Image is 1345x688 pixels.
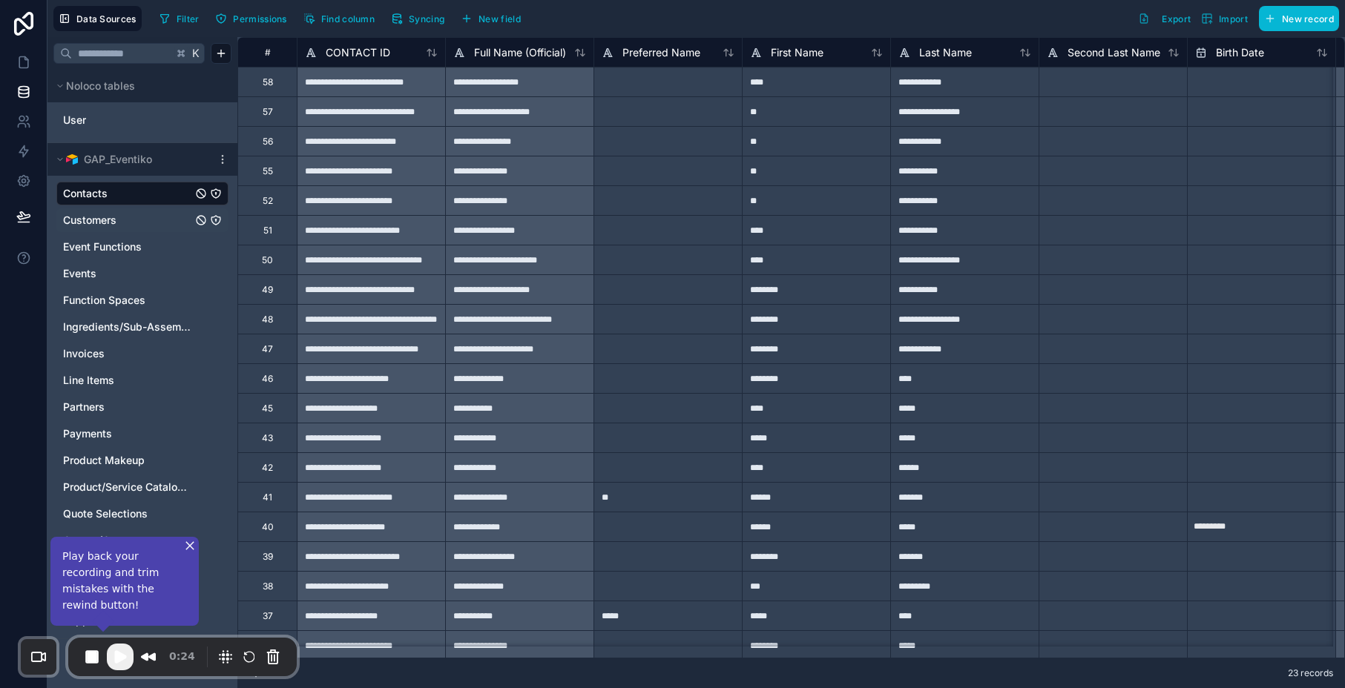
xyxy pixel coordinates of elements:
[249,47,286,58] div: #
[386,7,450,30] button: Syncing
[56,368,228,392] div: Line Items
[263,580,273,592] div: 38
[262,254,273,266] div: 50
[1219,13,1248,24] span: Import
[262,343,273,355] div: 47
[84,152,152,167] span: GAP_Eventiko
[1288,667,1333,679] span: 23 records
[56,422,228,446] div: Payments
[63,113,86,128] span: User
[919,45,972,60] span: Last Name
[210,7,297,30] a: Permissions
[233,13,286,24] span: Permissions
[56,288,228,312] div: Function Spaces
[263,610,273,622] div: 37
[63,426,192,441] a: Payments
[56,395,228,419] div: Partners
[154,7,205,30] button: Filter
[474,45,566,60] span: Full Name (Official)
[298,7,380,30] button: Find column
[56,502,228,526] div: Quote Selections
[263,551,273,563] div: 39
[63,400,105,414] span: Partners
[63,293,145,308] span: Function Spaces
[263,225,272,236] div: 51
[263,136,273,148] div: 56
[56,449,228,472] div: Product Makeup
[63,373,192,388] a: Line Items
[63,320,192,334] a: Ingredients/Sub-Assemblies
[63,453,145,468] span: Product Makeup
[63,113,177,128] a: User
[262,284,273,296] div: 49
[177,13,200,24] span: Filter
[1253,6,1339,31] a: New record
[63,506,148,521] span: Quote Selections
[56,475,228,499] div: Product/Service Catalogue
[56,529,228,552] div: Quotes/Contracts
[56,262,228,285] div: Events
[263,165,273,177] div: 55
[1282,13,1334,24] span: New record
[56,208,228,232] div: Customers
[63,533,192,548] a: Quotes/Contracts
[409,13,444,24] span: Syncing
[63,293,192,308] a: Function Spaces
[63,213,192,228] a: Customers
[63,346,105,361] span: Invoices
[56,315,228,339] div: Ingredients/Sub-Assemblies
[262,403,273,414] div: 45
[63,506,192,521] a: Quote Selections
[262,521,274,533] div: 40
[1216,45,1264,60] span: Birth Date
[66,79,135,93] span: Noloco tables
[191,48,201,59] span: K
[56,108,228,132] div: User
[386,7,456,30] a: Syncing
[1259,6,1339,31] button: New record
[771,45,823,60] span: First Name
[63,346,192,361] a: Invoices
[1162,13,1191,24] span: Export
[63,480,192,494] a: Product/Service Catalogue
[63,239,142,254] span: Event Functions
[63,453,192,468] a: Product Makeup
[262,432,273,444] div: 43
[53,76,223,96] button: Noloco tables
[63,533,151,548] span: Quotes/Contracts
[262,314,273,325] div: 48
[63,373,114,388] span: Line Items
[1196,6,1253,31] button: Import
[63,426,112,441] span: Payments
[1068,45,1160,60] span: Second Last Name
[210,7,292,30] button: Permissions
[63,213,116,228] span: Customers
[53,149,211,170] button: Airtable LogoGAP_Eventiko
[263,76,273,88] div: 58
[56,182,228,205] div: Contacts
[63,400,192,414] a: Partners
[321,13,375,24] span: Find column
[262,462,273,474] div: 42
[1133,6,1196,31] button: Export
[63,266,96,281] span: Events
[63,239,192,254] a: Event Functions
[263,195,273,207] div: 52
[479,13,521,24] span: New field
[76,13,137,24] span: Data Sources
[56,235,228,259] div: Event Functions
[66,153,78,165] img: Airtable Logo
[326,45,390,60] span: CONTACT ID
[622,45,700,60] span: Preferred Name
[263,492,272,503] div: 41
[56,342,228,365] div: Invoices
[63,266,192,281] a: Events
[456,7,526,30] button: New field
[263,106,273,118] div: 57
[53,6,142,31] button: Data Sources
[63,186,108,201] span: Contacts
[262,373,273,385] div: 46
[63,186,192,201] a: Contacts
